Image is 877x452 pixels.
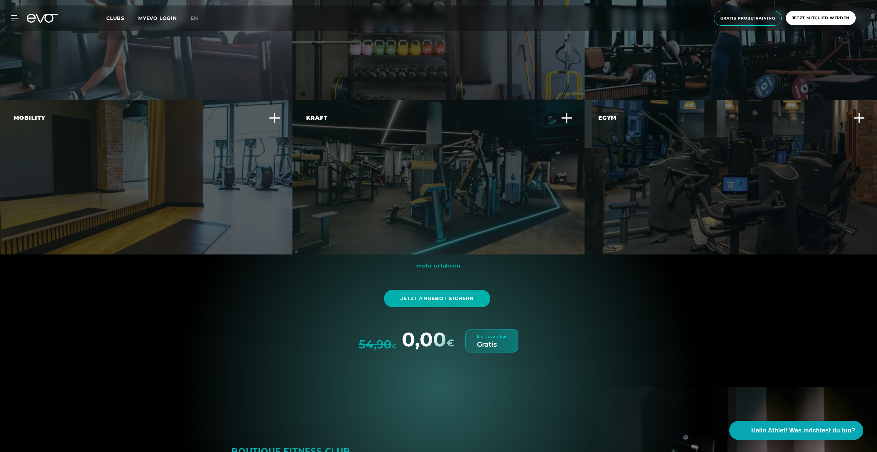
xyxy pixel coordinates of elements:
[106,15,138,21] a: Clubs
[416,262,460,269] a: mehr erfahren
[477,341,497,348] div: Gratis
[396,330,454,353] div: 0,00
[384,285,493,312] a: Jetzt Angebot sichern
[14,114,45,122] div: Mobility
[359,337,392,352] s: 54,90
[191,14,206,22] a: en
[477,334,507,340] div: Bis November
[712,11,784,26] a: Gratis Probetraining
[191,15,198,21] span: en
[106,15,124,21] span: Clubs
[392,343,396,350] span: €
[751,426,855,435] span: Hallo Athlet! Was möchtest du tun?
[720,15,775,21] span: Gratis Probetraining
[306,114,327,122] div: Kraft
[729,421,863,440] button: Hallo Athlet! Was möchtest du tun?
[784,11,858,26] a: Jetzt Mitglied werden
[446,337,454,349] span: €
[792,15,850,21] span: Jetzt Mitglied werden
[400,295,474,302] span: Jetzt Angebot sichern
[598,114,616,122] div: Egym
[138,15,177,21] a: MYEVO LOGIN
